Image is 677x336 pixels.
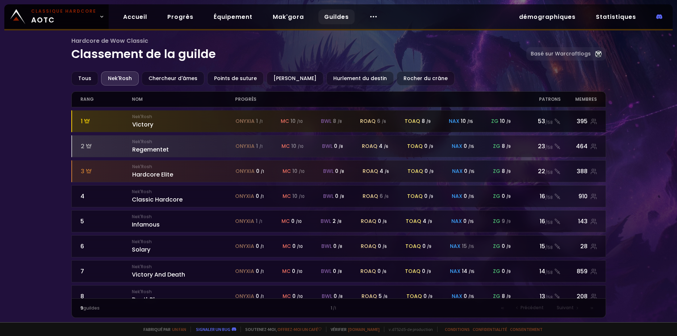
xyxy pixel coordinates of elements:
small: Nek'Rosh [132,238,235,245]
small: / 1 [261,169,264,174]
small: / 9 [506,294,511,299]
div: 13 [519,292,561,301]
div: 0 [334,293,343,300]
a: 6Nek'RoshSolaryonyxia 0 /1mc 0 /10bwl 0 /8roaq 0 /6toaq 0 /9nax 15 /15zg 0 /915/5828 [71,235,606,257]
span: AOTC [31,8,96,25]
small: / 9 [506,269,511,274]
small: Classique Hardcore [31,8,96,14]
div: Hardcore Elite [132,163,235,179]
div: 910 [561,192,597,201]
div: 1 [81,117,133,126]
div: 4 [379,142,388,150]
small: / 1 [260,194,264,199]
span: v. d752d5 - de production [384,327,433,332]
small: / 6 [385,169,389,174]
small: / 8 [340,169,344,174]
span: zg [493,167,500,175]
span: mc [283,167,291,175]
div: 0 [377,267,386,275]
div: 4 [380,167,389,175]
span: mc [281,117,289,125]
span: roaq [362,142,377,150]
div: Nek'Rosh [101,71,139,86]
span: onyxia [235,267,254,275]
small: / 1 [259,219,262,224]
div: 2 [81,142,133,151]
span: onyxia [235,293,254,300]
div: 0 [333,242,342,250]
div: 0 [335,192,344,200]
small: / 58 [545,269,553,276]
small: / 9 [429,194,433,199]
div: 1 [256,217,262,225]
span: toaq [405,242,421,250]
small: / 9 [506,144,511,149]
small: / 58 [545,219,553,226]
div: 0 [292,242,303,250]
small: / 10 [297,269,302,274]
small: / 8 [340,194,344,199]
div: Hurlement du destin [326,71,394,86]
small: Nek'Rosh [132,188,235,195]
a: Guildes [318,9,355,24]
div: Infamous [132,213,235,229]
div: 28 [561,242,597,251]
span: mc [283,293,291,300]
div: Classic Hardcore [132,188,235,204]
div: 0 [378,217,387,225]
small: / 9 [506,194,511,199]
div: 464 [561,142,597,151]
div: 0 [333,267,342,275]
span: mc [281,217,290,225]
a: Conditions [445,327,470,332]
div: 0 [464,142,474,150]
span: roaq [360,117,376,125]
div: 0 [292,267,302,275]
span: bwl [323,192,334,200]
div: 6 [380,192,389,200]
small: / 6 [383,294,388,299]
a: 1Nek'RoshVictoryonyxia 1 /1mc 10 /10bwl 8 /8roaq 6 /6toaq 8 /9nax 10 /15zg 10 /953/58395 [71,110,606,132]
h1: Classement de la guilde [71,36,526,63]
small: / 8 [338,119,342,124]
div: DeathBlow [132,289,235,304]
small: / 15 [468,194,474,199]
small: / 1 [259,119,263,124]
div: rang [80,92,132,107]
div: progrès [235,92,519,107]
small: / 15 [469,269,475,274]
div: 0 [502,242,511,250]
small: / 9 [429,169,434,174]
small: / 1 [260,294,264,299]
small: Nek'Rosh [132,289,235,295]
a: Signaler un bug [196,327,230,332]
div: 0 [291,217,302,225]
a: Consentement [510,327,543,332]
span: toaq [408,167,423,175]
small: / 58 [545,144,553,151]
small: / 10 [296,219,302,224]
small: Nek'Rosh [132,213,235,220]
small: / 10 [297,119,303,124]
div: 8 [502,293,511,300]
div: 0 [334,142,343,150]
small: Nek'Rosh [132,113,235,120]
span: mc [282,267,291,275]
small: / 58 [545,119,553,126]
div: 8 [502,142,511,150]
a: démographiques [513,9,581,24]
span: toaq [405,267,421,275]
small: / 1 [333,306,336,311]
a: Progrès [162,9,199,24]
div: 0 [422,242,431,250]
small: / 8 [337,219,342,224]
div: 5 [80,217,132,226]
div: Rocher du crâne [397,71,455,86]
small: / 6 [383,244,387,249]
div: Solary [132,238,235,254]
div: 3 [81,167,133,176]
small: / 9 [506,119,511,124]
a: Basé sur Warcraftlogs [526,47,606,61]
div: 0 [463,217,474,225]
small: / 6 [384,194,389,199]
